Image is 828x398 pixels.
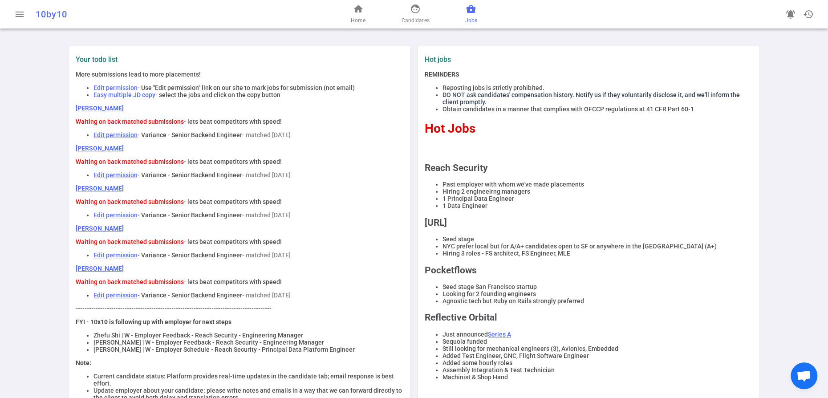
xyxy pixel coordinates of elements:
p: ---------------------------------------------------------------------------------------- [76,305,403,312]
span: Jobs [465,16,477,25]
a: Edit permission [93,211,138,219]
span: Waiting on back matched submissions [76,238,184,245]
li: Obtain candidates in a manner that complies with OFCCP regulations at 41 CFR Part 60-1 [442,106,752,113]
li: Seed stage San Francisco startup [442,283,752,290]
span: home [353,4,364,14]
li: Added Test Engineer, GNC, Flight Software Engineer [442,352,752,359]
li: Just announced [442,331,752,338]
li: Still looking for mechanical engineers (3), Avionics, Embedded [442,345,752,352]
a: Edit permission [93,292,138,299]
li: Assembly Integration & Test Technician [442,366,752,374]
span: history [803,9,814,20]
a: [PERSON_NAME] [76,265,124,272]
li: Added some hourly roles [442,359,752,366]
span: Edit permission [93,84,138,91]
a: Edit permission [93,131,138,138]
span: notifications_active [785,9,796,20]
span: - matched [DATE] [242,252,291,259]
span: - matched [DATE] [242,131,291,138]
span: - Variance - Senior Backend Engineer [138,131,242,138]
a: Home [351,4,365,25]
span: - matched [DATE] [242,171,291,179]
a: [PERSON_NAME] [76,145,124,152]
li: Reposting jobs is strictly prohibited. [442,84,752,91]
li: Zhefu Shi | W - Employer Feedback - Reach Security - Engineering Manager [93,332,403,339]
span: Waiting on back matched submissions [76,118,184,125]
span: - lets beat competitors with speed! [184,158,282,165]
span: business_center [466,4,476,14]
h2: Reach Security [425,162,752,173]
li: [PERSON_NAME] | W - Employer Feedback - Reach Security - Engineering Manager [93,339,403,346]
span: - matched [DATE] [242,211,291,219]
button: Open menu [11,5,28,23]
span: - select the jobs and click on the copy button [155,91,280,98]
a: Candidates [401,4,429,25]
span: - lets beat competitors with speed! [184,118,282,125]
h2: [URL] [425,217,752,228]
label: Hot jobs [425,55,585,64]
a: [PERSON_NAME] [76,185,124,192]
h2: Reflective Orbital [425,312,752,323]
li: Hiring 3 roles - FS architect, FS Engineer, MLE [442,250,752,257]
strong: Note: [76,359,91,366]
span: Waiting on back matched submissions [76,158,184,165]
span: face [410,4,421,14]
li: [PERSON_NAME] | W - Employer Schedule - Reach Security - Principal Data Platform Engineer [93,346,403,353]
span: - Use "Edit permission" link on our site to mark jobs for submission (not email) [138,84,355,91]
li: Current candidate status: Platform provides real-time updates in the candidate tab; email respons... [93,373,403,387]
a: [PERSON_NAME] [76,225,124,232]
span: More submissions lead to more placements! [76,71,201,78]
span: - Variance - Senior Backend Engineer [138,171,242,179]
span: Home [351,16,365,25]
strong: FYI - 10x10 is following up with employer for next steps [76,318,231,325]
li: Seed stage [442,236,752,243]
li: Past employer with whom we've made placements [442,181,752,188]
a: Edit permission [93,171,138,179]
span: menu [14,9,25,20]
li: 1 Data Engineer [442,202,752,209]
li: Machinist & Shop Hand [442,374,752,381]
span: - Variance - Senior Backend Engineer [138,211,242,219]
div: 10by10 [36,9,272,20]
span: - lets beat competitors with speed! [184,238,282,245]
li: 1 Principal Data Engineer [442,195,752,202]
strong: REMINDERS [425,71,459,78]
span: Waiting on back matched submissions [76,198,184,205]
a: Series A [488,331,511,338]
li: Hiring 2 engineeirng managers [442,188,752,195]
span: DO NOT ask candidates' compensation history. Notify us if they voluntarily disclose it, and we'll... [442,91,740,106]
li: Sequoia funded [442,338,752,345]
span: Waiting on back matched submissions [76,278,184,285]
label: Your todo list [76,55,403,64]
span: - Variance - Senior Backend Engineer [138,252,242,259]
a: Go to see announcements [782,5,800,23]
span: - lets beat competitors with speed! [184,198,282,205]
button: Open history [800,5,817,23]
span: - Variance - Senior Backend Engineer [138,292,242,299]
div: Open chat [791,362,817,389]
li: NYC prefer local but for A/A+ candidates open to SF or anywhere in the [GEOGRAPHIC_DATA] (A+) [442,243,752,250]
span: Hot Jobs [425,121,475,136]
a: Edit permission [93,252,138,259]
span: - lets beat competitors with speed! [184,278,282,285]
li: Looking for 2 founding engineers [442,290,752,297]
span: Easy multiple JD copy [93,91,155,98]
a: Jobs [465,4,477,25]
a: [PERSON_NAME] [76,105,124,112]
li: Agnostic tech but Ruby on Rails strongly preferred [442,297,752,305]
h2: Pocketflows [425,265,752,276]
span: - matched [DATE] [242,292,291,299]
span: Candidates [401,16,429,25]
